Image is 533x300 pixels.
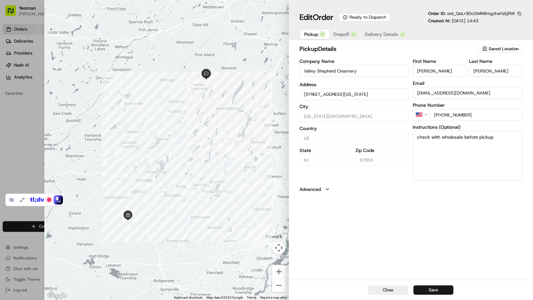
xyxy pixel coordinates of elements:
[7,6,20,20] img: Nash
[333,31,349,38] span: Dropoff
[413,103,522,107] label: Phone Number
[428,18,478,24] p: Created At:
[299,186,522,193] button: Advanced
[368,285,408,295] button: Close
[272,265,285,278] button: Zoom in
[54,93,110,105] a: 💻API Documentation
[299,59,409,64] label: Company Name
[478,44,522,54] button: Saved Location
[7,63,19,75] img: 1736555255976-a54dd68f-1ca7-489b-9aae-adbdc363a1c4
[299,12,333,23] h1: Edit
[339,13,390,21] div: Ready to Dispatch
[299,82,409,87] label: Address
[452,18,478,24] span: [DATE] 14:43
[413,125,522,129] label: Instructions (Optional)
[272,279,285,292] button: Zoom out
[299,65,409,77] input: Enter company name
[63,96,107,103] span: API Documentation
[430,109,522,121] input: Enter phone number
[23,63,109,70] div: Start new chat
[46,291,68,300] img: Google
[413,87,522,99] input: Enter email
[66,112,81,117] span: Pylon
[113,65,121,73] button: Start new chat
[299,154,353,166] input: Enter state
[413,81,522,85] label: Email
[469,65,522,77] input: Enter last name
[299,126,409,131] label: Country
[447,11,515,16] span: ord_QoLr9DcGMN8mgJtwHzEjRW
[7,97,12,102] div: 📗
[13,96,51,103] span: Knowledge Base
[304,31,318,38] span: Pickup
[355,148,409,153] label: Zip Code
[299,186,321,193] label: Advanced
[174,295,203,300] button: Keyboard shortcuts
[46,291,68,300] a: Open this area in Google Maps (opens a new window)
[17,43,110,50] input: Clear
[313,12,333,23] span: Order
[272,241,285,254] button: Map camera controls
[56,97,62,102] div: 💻
[299,88,409,100] input: 50 Fairmount Rd, Long Valley, NJ 07853, USA
[299,104,409,109] label: City
[23,70,84,75] div: We're available if you need us!
[207,296,243,299] span: Map data ©2025 Google
[413,65,466,77] input: Enter first name
[299,110,409,122] input: Enter city
[413,285,453,295] button: Save
[47,112,81,117] a: Powered byPylon
[4,93,54,105] a: 📗Knowledge Base
[489,46,519,52] span: Saved Location
[428,11,515,17] p: Order ID:
[469,59,522,64] label: Last Name
[365,31,398,38] span: Delivery Details
[299,44,477,54] h2: pickup Details
[413,131,522,181] textarea: check with wholesale before pickup
[355,154,409,166] input: Enter zip code
[247,296,256,299] a: Terms (opens in new tab)
[299,148,353,153] label: State
[260,296,287,299] a: Report a map error
[413,59,466,64] label: First Name
[299,132,409,144] input: Enter country
[7,26,121,37] p: Welcome 👋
